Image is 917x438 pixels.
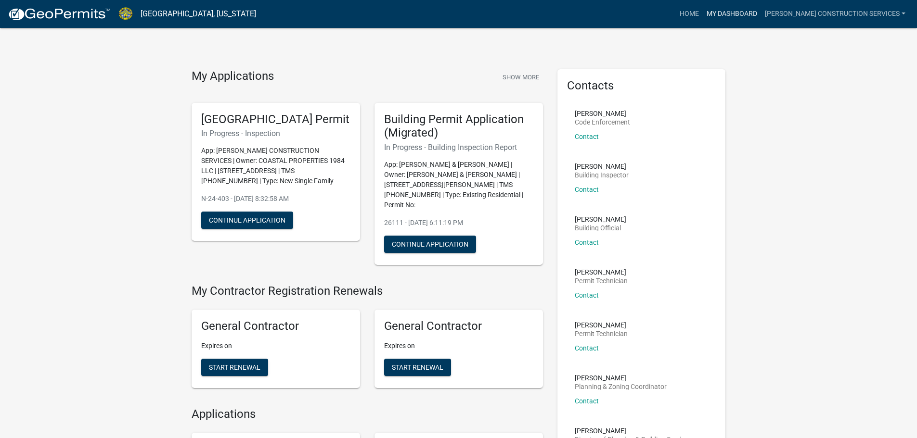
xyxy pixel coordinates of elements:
[676,5,703,23] a: Home
[761,5,909,23] a: [PERSON_NAME] Construction Services
[209,363,260,371] span: Start Renewal
[384,319,533,333] h5: General Contractor
[575,330,628,337] p: Permit Technician
[201,194,350,204] p: N-24-403 - [DATE] 8:32:58 AM
[118,7,133,20] img: Jasper County, South Carolina
[575,291,599,299] a: Contact
[201,319,350,333] h5: General Contractor
[499,69,543,85] button: Show More
[567,79,716,93] h5: Contacts
[384,218,533,228] p: 26111 - [DATE] 6:11:19 PM
[192,69,274,84] h4: My Applications
[703,5,761,23] a: My Dashboard
[575,216,626,223] p: [PERSON_NAME]
[201,146,350,186] p: App: [PERSON_NAME] CONSTRUCTION SERVICES | Owner: COASTAL PROPERTIES 1984 LLC | [STREET_ADDRESS] ...
[575,269,628,275] p: [PERSON_NAME]
[192,284,543,396] wm-registration-list-section: My Contractor Registration Renewals
[384,236,476,253] button: Continue Application
[575,133,599,140] a: Contact
[575,163,629,170] p: [PERSON_NAME]
[392,363,443,371] span: Start Renewal
[575,427,691,434] p: [PERSON_NAME]
[575,277,628,284] p: Permit Technician
[575,322,628,328] p: [PERSON_NAME]
[575,344,599,352] a: Contact
[575,397,599,405] a: Contact
[575,119,630,125] p: Code Enforcement
[201,359,268,376] button: Start Renewal
[384,341,533,351] p: Expires on
[575,172,629,178] p: Building Inspector
[575,225,626,231] p: Building Official
[384,143,533,152] h6: In Progress - Building Inspection Report
[575,383,667,390] p: Planning & Zoning Coordinator
[575,238,599,246] a: Contact
[201,129,350,138] h6: In Progress - Inspection
[201,113,350,126] h5: [GEOGRAPHIC_DATA] Permit
[384,359,451,376] button: Start Renewal
[201,341,350,351] p: Expires on
[201,212,293,229] button: Continue Application
[141,6,256,22] a: [GEOGRAPHIC_DATA], [US_STATE]
[192,407,543,421] h4: Applications
[575,375,667,381] p: [PERSON_NAME]
[575,186,599,193] a: Contact
[384,113,533,140] h5: Building Permit Application (Migrated)
[192,284,543,298] h4: My Contractor Registration Renewals
[575,110,630,117] p: [PERSON_NAME]
[384,160,533,210] p: App: [PERSON_NAME] & [PERSON_NAME] | Owner: [PERSON_NAME] & [PERSON_NAME] | [STREET_ADDRESS][PERS...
